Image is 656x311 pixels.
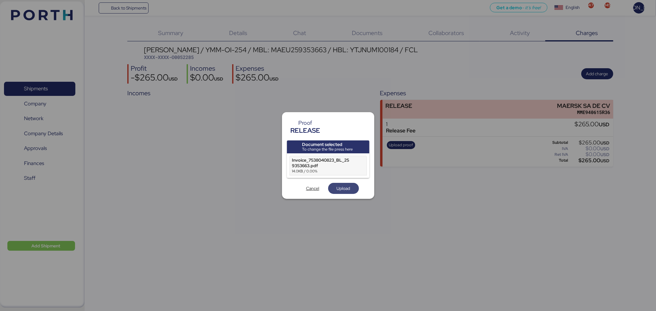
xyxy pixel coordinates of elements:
div: Proof [291,120,320,126]
button: Cancel [297,183,328,194]
div: To change the file press here [302,147,353,152]
div: 14.0KB / 0.00% [292,168,351,174]
span: Cancel [306,185,319,192]
div: RELEASE [291,126,320,136]
div: Document selected [302,142,353,147]
span: Upload [337,185,350,192]
div: Invoice_7538040823_BL_259353663.pdf [292,157,351,168]
button: Upload [328,183,359,194]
